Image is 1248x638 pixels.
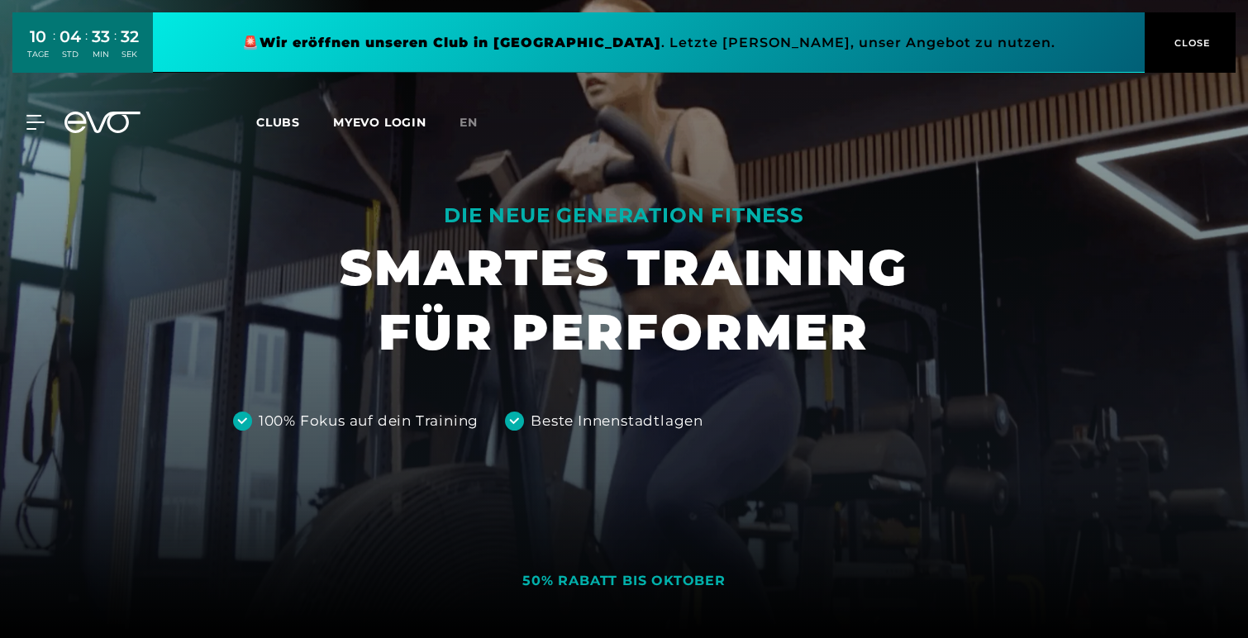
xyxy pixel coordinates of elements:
div: 33 [92,25,110,49]
div: : [85,26,88,70]
div: STD [60,49,81,60]
button: CLOSE [1145,12,1236,73]
h1: SMARTES TRAINING FÜR PERFORMER [340,236,908,364]
div: : [53,26,55,70]
a: Clubs [256,114,333,130]
div: 32 [121,25,139,49]
div: Beste Innenstadtlagen [531,411,703,432]
div: 50% RABATT BIS OKTOBER [522,573,726,590]
div: 100% Fokus auf dein Training [259,411,479,432]
div: MIN [92,49,110,60]
div: SEK [121,49,139,60]
div: TAGE [27,49,49,60]
a: en [460,113,498,132]
div: : [114,26,117,70]
a: MYEVO LOGIN [333,115,426,130]
div: 04 [60,25,81,49]
div: 10 [27,25,49,49]
span: Clubs [256,115,300,130]
div: DIE NEUE GENERATION FITNESS [340,202,908,229]
span: CLOSE [1170,36,1211,50]
span: en [460,115,478,130]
